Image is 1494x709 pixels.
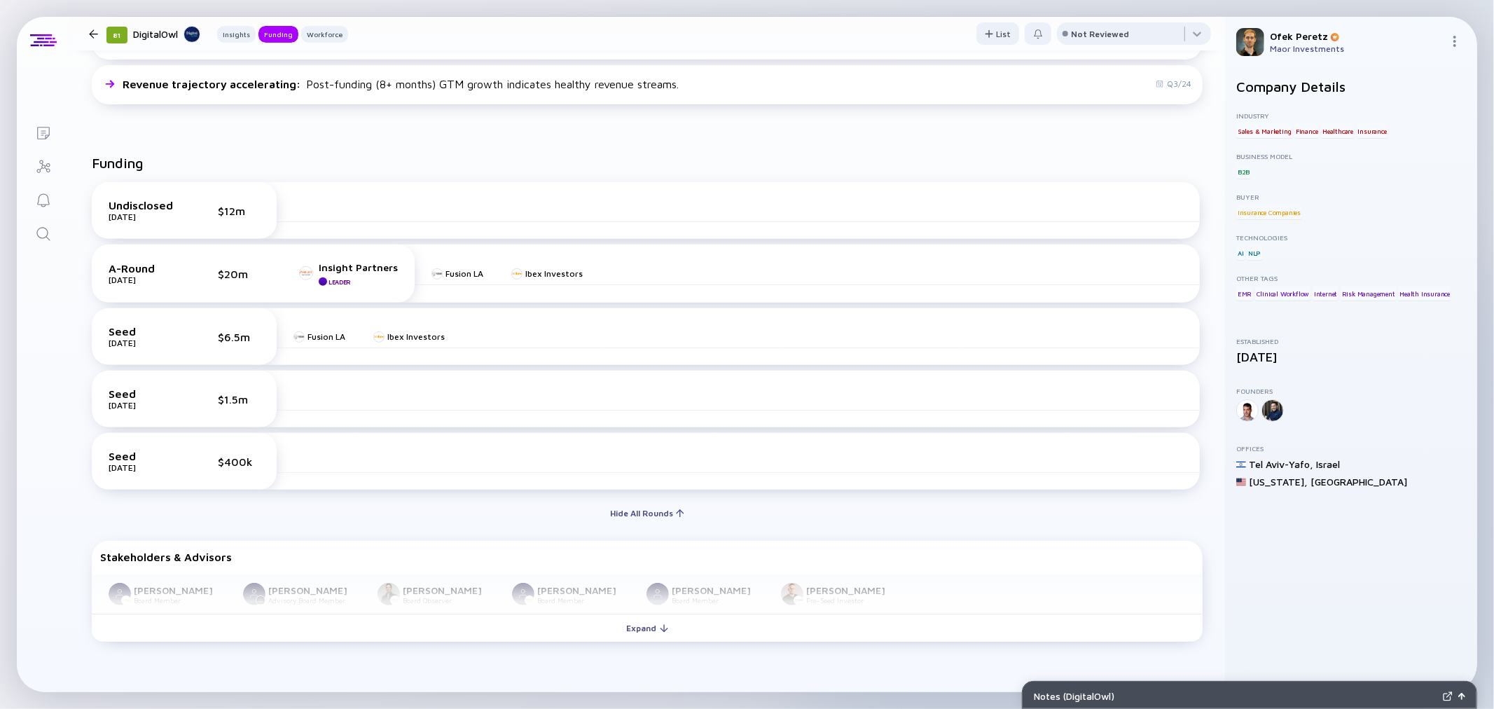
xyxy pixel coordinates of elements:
div: $20m [218,268,260,280]
span: Revenue trajectory accelerating : [123,78,303,90]
div: Healthcare [1321,124,1355,138]
div: Insurance Companies [1236,205,1302,219]
a: Reminders [17,182,69,216]
div: Business Model [1236,152,1466,160]
img: Menu [1449,36,1460,47]
div: EMR [1236,287,1253,301]
div: Q3/24 [1156,78,1191,89]
div: [US_STATE] , [1249,476,1308,488]
div: Maor Investments [1270,43,1444,54]
a: Fusion LA [293,331,345,342]
div: Israel [1316,458,1340,470]
div: Ofek Peretz [1270,30,1444,42]
div: Insurance [1357,124,1388,138]
div: Offices [1236,444,1466,453]
div: [DATE] [109,212,179,222]
button: Insights [217,26,256,43]
a: Investor Map [17,149,69,182]
div: Seed [109,325,179,338]
img: Ofek Profile Picture [1236,28,1264,56]
div: Risk Management [1341,287,1397,301]
div: $400k [218,455,260,468]
button: Funding [258,26,298,43]
img: Israel Flag [1236,460,1246,469]
img: Open Notes [1458,693,1465,700]
div: Health Insurance [1398,287,1451,301]
div: Established [1236,337,1466,345]
div: NLP [1247,246,1262,260]
div: Notes ( DigitalOwl ) [1034,690,1437,702]
button: Workforce [301,26,348,43]
a: Fusion LA [431,268,483,279]
div: List [976,23,1019,45]
div: Post-funding (8+ months) GTM growth indicates healthy revenue streams. [123,78,679,90]
div: Tel Aviv-Yafo , [1249,458,1313,470]
div: Expand [618,617,677,639]
div: [DATE] [109,462,179,473]
a: Search [17,216,69,249]
div: AI [1236,246,1245,260]
a: Lists [17,115,69,149]
div: Sales & Marketing [1236,124,1293,138]
div: $1.5m [218,393,260,406]
div: Funding [258,27,298,41]
button: Expand [92,614,1203,642]
div: Internet [1313,287,1339,301]
div: [DATE] [1236,350,1466,364]
div: Ibex Investors [525,268,583,279]
div: Buyer [1236,193,1466,201]
div: [DATE] [109,400,179,411]
div: Industry [1236,111,1466,120]
div: Finance [1294,124,1320,138]
div: Insight Partners [319,261,398,273]
div: Seed [109,387,179,400]
div: Not Reviewed [1071,29,1129,39]
div: 81 [106,27,127,43]
div: Fusion LA [445,268,483,279]
div: Founders [1236,387,1466,395]
div: Clinical Workflow [1255,287,1311,301]
a: Ibex Investors [373,331,445,342]
a: Ibex Investors [511,268,583,279]
div: Undisclosed [109,199,179,212]
div: B2B [1236,165,1251,179]
div: Workforce [301,27,348,41]
div: $6.5m [218,331,260,343]
div: [GEOGRAPHIC_DATA] [1310,476,1407,488]
div: Leader [328,278,351,286]
div: Stakeholders & Advisors [100,551,1194,563]
div: Insights [217,27,256,41]
div: $12m [218,205,260,217]
div: [DATE] [109,275,179,285]
div: Technologies [1236,233,1466,242]
div: [DATE] [109,338,179,348]
a: Insight PartnersLeader [299,261,398,286]
button: List [976,22,1019,45]
div: DigitalOwl [133,25,200,43]
img: Expand Notes [1443,691,1453,701]
div: Ibex Investors [387,331,445,342]
div: A-Round [109,262,179,275]
button: Hide All Rounds [602,502,693,524]
div: Seed [109,450,179,462]
img: United States Flag [1236,477,1246,487]
h2: Funding [92,155,144,171]
div: Fusion LA [307,331,345,342]
h2: Company Details [1236,78,1466,95]
div: Other Tags [1236,274,1466,282]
